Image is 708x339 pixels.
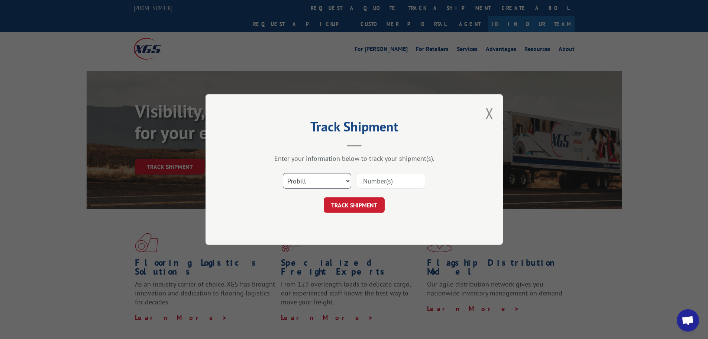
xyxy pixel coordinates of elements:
input: Number(s) [357,173,425,189]
button: TRACK SHIPMENT [324,197,385,213]
h2: Track Shipment [243,121,466,135]
a: Open chat [677,309,699,332]
div: Enter your information below to track your shipment(s). [243,154,466,163]
button: Close modal [485,103,494,123]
